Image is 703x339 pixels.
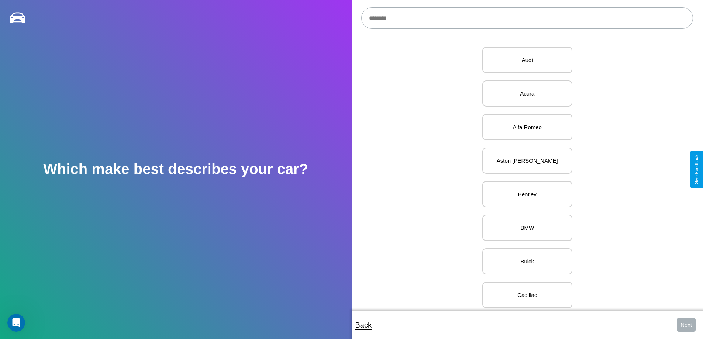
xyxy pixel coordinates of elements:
[677,318,696,332] button: Next
[355,318,372,332] p: Back
[694,155,699,184] div: Give Feedback
[490,223,564,233] p: BMW
[7,314,25,332] iframe: Intercom live chat
[490,89,564,98] p: Acura
[490,156,564,166] p: Aston [PERSON_NAME]
[490,55,564,65] p: Audi
[43,161,308,177] h2: Which make best describes your car?
[490,290,564,300] p: Cadillac
[490,122,564,132] p: Alfa Romeo
[490,189,564,199] p: Bentley
[490,256,564,266] p: Buick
